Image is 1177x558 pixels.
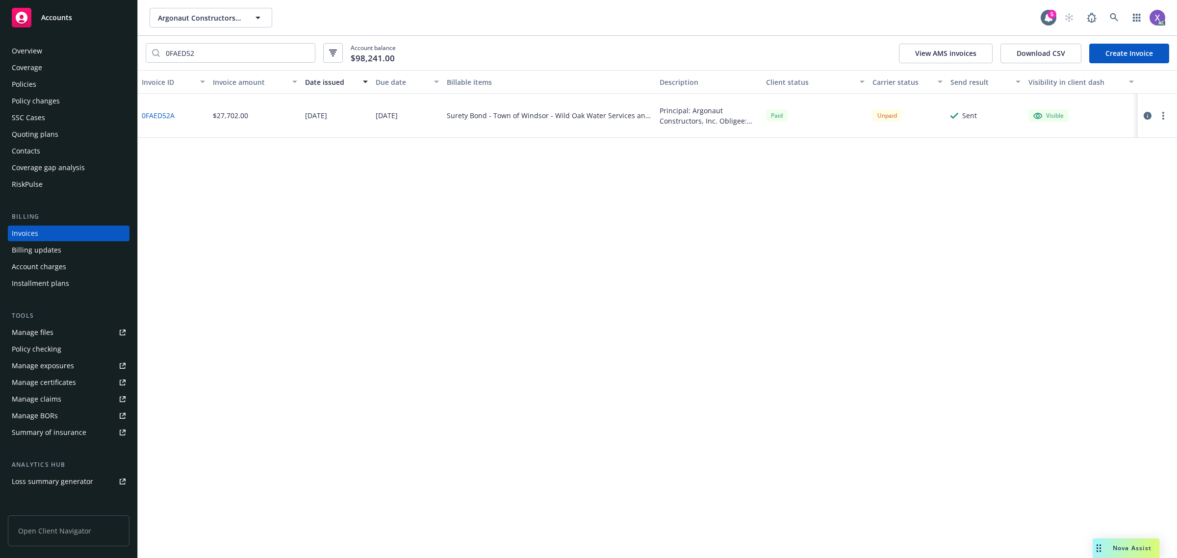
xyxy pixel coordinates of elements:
[305,110,327,121] div: [DATE]
[1113,544,1151,552] span: Nova Assist
[8,259,129,275] a: Account charges
[8,60,129,76] a: Coverage
[158,13,243,23] span: Argonaut Constructors, Inc.
[351,44,396,62] span: Account balance
[8,43,129,59] a: Overview
[950,77,1010,87] div: Send result
[8,325,129,340] a: Manage files
[8,4,129,31] a: Accounts
[1028,77,1123,87] div: Visibility in client dash
[12,127,58,142] div: Quoting plans
[8,242,129,258] a: Billing updates
[8,515,129,546] span: Open Client Navigator
[1000,44,1081,63] button: Download CSV
[656,70,762,94] button: Description
[12,425,86,440] div: Summary of insurance
[12,341,61,357] div: Policy checking
[447,110,652,121] div: Surety Bond - Town of Windsor - Wild Oak Water Services and Payment Preservation Project - 108151649
[899,44,993,63] button: View AMS invoices
[142,77,194,87] div: Invoice ID
[12,43,42,59] div: Overview
[12,375,76,390] div: Manage certificates
[213,77,286,87] div: Invoice amount
[12,358,74,374] div: Manage exposures
[8,212,129,222] div: Billing
[8,474,129,489] a: Loss summary generator
[660,105,758,126] div: Principal: Argonaut Constructors, Inc. Obligee: Town of Windsor Bond Amount: $4,646,962.00 Desc: ...
[8,93,129,109] a: Policy changes
[213,110,248,121] div: $27,702.00
[1024,70,1138,94] button: Visibility in client dash
[1093,538,1159,558] button: Nova Assist
[12,242,61,258] div: Billing updates
[8,127,129,142] a: Quoting plans
[1127,8,1147,27] a: Switch app
[12,60,42,76] div: Coverage
[12,143,40,159] div: Contacts
[152,49,160,57] svg: Search
[1089,44,1169,63] a: Create Invoice
[8,460,129,470] div: Analytics hub
[660,77,758,87] div: Description
[12,325,53,340] div: Manage files
[12,408,58,424] div: Manage BORs
[8,311,129,321] div: Tools
[8,143,129,159] a: Contacts
[872,109,902,122] div: Unpaid
[12,391,61,407] div: Manage claims
[12,276,69,291] div: Installment plans
[372,70,443,94] button: Due date
[8,408,129,424] a: Manage BORs
[8,341,129,357] a: Policy checking
[8,375,129,390] a: Manage certificates
[305,77,358,87] div: Date issued
[872,77,932,87] div: Carrier status
[1082,8,1101,27] a: Report a Bug
[12,474,93,489] div: Loss summary generator
[150,8,272,27] button: Argonaut Constructors, Inc.
[12,259,66,275] div: Account charges
[351,52,395,65] span: $98,241.00
[8,76,129,92] a: Policies
[41,14,72,22] span: Accounts
[947,70,1024,94] button: Send result
[8,425,129,440] a: Summary of insurance
[8,226,129,241] a: Invoices
[1059,8,1079,27] a: Start snowing
[8,110,129,126] a: SSC Cases
[1104,8,1124,27] a: Search
[1048,10,1056,19] div: 5
[376,77,428,87] div: Due date
[376,110,398,121] div: [DATE]
[8,160,129,176] a: Coverage gap analysis
[12,226,38,241] div: Invoices
[160,44,315,62] input: Filter by keyword...
[1033,111,1064,120] div: Visible
[1093,538,1105,558] div: Drag to move
[762,70,869,94] button: Client status
[138,70,209,94] button: Invoice ID
[8,391,129,407] a: Manage claims
[12,177,43,192] div: RiskPulse
[301,70,372,94] button: Date issued
[869,70,947,94] button: Carrier status
[443,70,656,94] button: Billable items
[8,358,129,374] a: Manage exposures
[766,109,788,122] div: Paid
[12,110,45,126] div: SSC Cases
[8,177,129,192] a: RiskPulse
[12,93,60,109] div: Policy changes
[1150,10,1165,25] img: photo
[8,276,129,291] a: Installment plans
[12,160,85,176] div: Coverage gap analysis
[962,110,977,121] div: Sent
[12,76,36,92] div: Policies
[209,70,301,94] button: Invoice amount
[447,77,652,87] div: Billable items
[766,77,854,87] div: Client status
[142,110,175,121] a: 0FAED52A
